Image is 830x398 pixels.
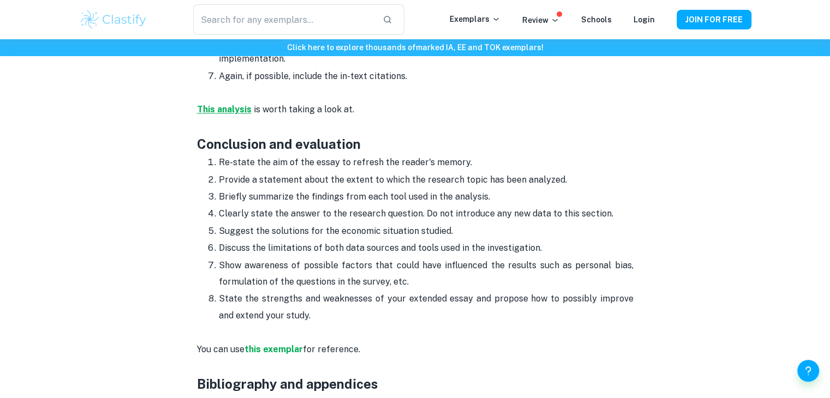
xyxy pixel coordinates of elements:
p: Re-state the aim of the essay to refresh the reader's memory. [219,154,634,171]
p: Again, if possible, include the in-text citations. [219,68,634,85]
p: is worth taking a look at. [197,101,634,118]
p: Clearly state the answer to the research question. Do not introduce any new data to this section. [219,206,634,222]
p: State the strengths and weaknesses of your extended essay and propose how to possibly improve and... [219,291,634,324]
button: JOIN FOR FREE [677,10,751,29]
p: Discuss the limitations of both data sources and tools used in the investigation. [219,240,634,256]
p: Exemplars [450,13,500,25]
a: Login [634,15,655,24]
p: Briefly summarize the findings from each tool used in the analysis. [219,189,634,205]
p: You can use for reference. [197,324,634,357]
p: Review [522,14,559,26]
p: Provide a statement about the extent to which the research topic has been analyzed. [219,172,634,188]
p: Suggest the solutions for the economic situation studied. [219,223,634,239]
a: this exemplar [244,343,303,354]
h3: Conclusion and evaluation [197,134,634,154]
button: Help and Feedback [797,360,819,382]
a: This analysis [197,104,252,114]
p: Show awareness of possible factors that could have influenced the results such as personal bias, ... [219,257,634,291]
input: Search for any exemplars... [193,4,373,35]
img: Clastify logo [79,9,148,31]
h6: Click here to explore thousands of marked IA, EE and TOK exemplars ! [2,41,828,53]
a: Schools [581,15,612,24]
strong: Bibliography and appendices [197,376,378,391]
